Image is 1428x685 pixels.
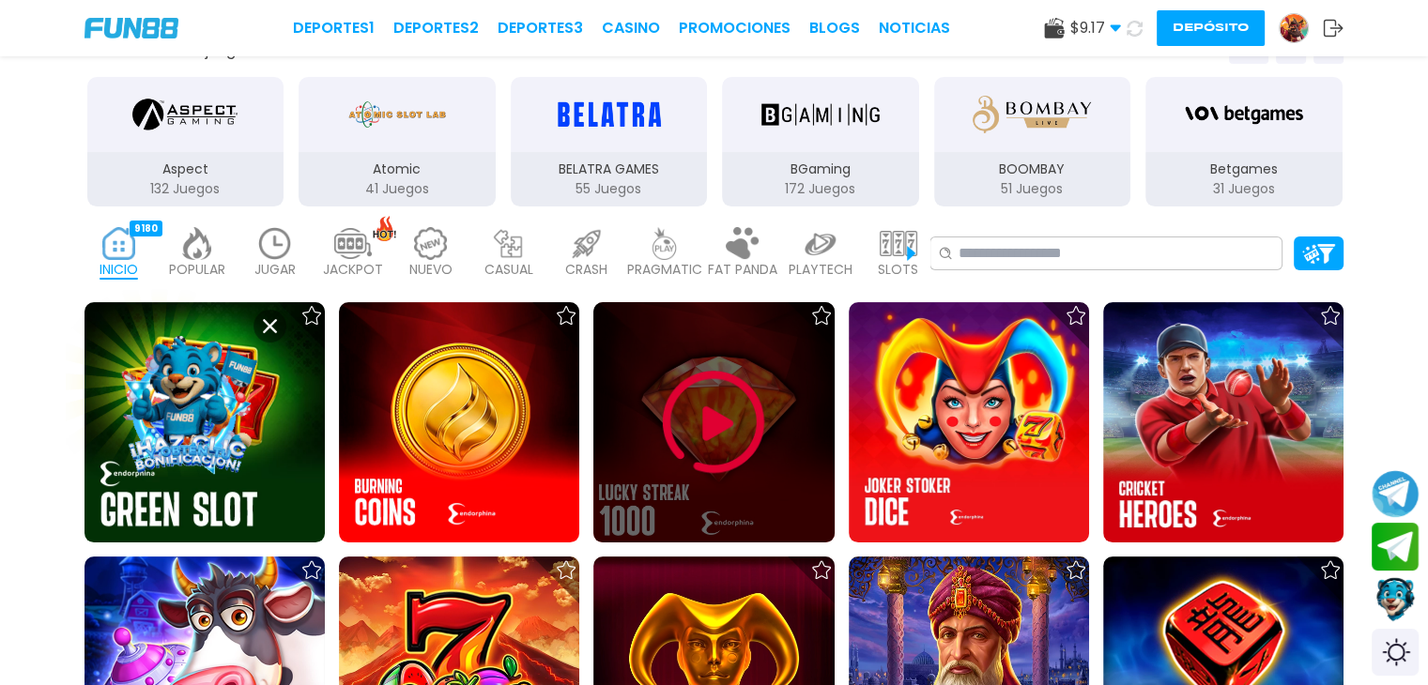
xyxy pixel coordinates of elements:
p: JACKPOT [323,260,383,280]
p: INICIO [100,260,138,280]
img: jackpot_light.webp [334,227,372,260]
img: Green Slot [84,302,325,542]
img: BELATRA GAMES [549,88,668,141]
button: BOOMBAY [927,75,1139,208]
p: PLAYTECH [789,260,852,280]
a: Deportes3 [498,17,583,39]
p: Atomic [299,160,496,179]
p: 55 Juegos [511,179,708,199]
img: Atomic [345,88,450,141]
a: CASINO [602,17,660,39]
p: Betgames [1145,160,1343,179]
img: Joker Stoker Dice [849,302,1089,542]
div: 9180 [130,221,162,236]
img: playtech_light.webp [802,227,839,260]
img: home_active.webp [100,227,138,260]
p: CASUAL [484,260,533,280]
p: POPULAR [169,260,225,280]
p: BOOMBAY [934,160,1131,179]
button: Betgames [1138,75,1350,208]
button: Atomic [291,75,503,208]
p: 172 Juegos [722,179,919,199]
p: FAT PANDA [708,260,777,280]
p: SLOTS [878,260,918,280]
p: 132 Juegos [87,179,284,199]
img: Burning Coins [339,302,579,542]
p: 51 Juegos [934,179,1131,199]
button: BGaming [714,75,927,208]
img: BGaming [761,88,880,141]
p: CRASH [565,260,607,280]
a: Deportes2 [393,17,479,39]
button: BELATRA GAMES [503,75,715,208]
img: Betgames [1185,88,1303,141]
p: BELATRA GAMES [511,160,708,179]
p: BGaming [722,160,919,179]
button: Proveedores de juego [84,40,245,60]
img: Avatar [1280,14,1308,42]
a: Avatar [1279,13,1323,43]
button: Join telegram [1372,523,1419,571]
p: 31 Juegos [1145,179,1343,199]
p: Aspect [87,160,284,179]
img: Platform Filter [1302,244,1335,264]
img: BOOMBAY [973,88,1091,141]
button: Join telegram channel [1372,469,1419,518]
button: Aspect [80,75,292,208]
img: fat_panda_light.webp [724,227,761,260]
img: Company Logo [84,18,178,38]
button: Depósito [1157,10,1265,46]
img: Aspect [132,88,238,141]
a: NOTICIAS [879,17,950,39]
button: Contact customer service [1372,575,1419,624]
p: PRAGMATIC [627,260,702,280]
img: Play Game [657,366,770,479]
p: NUEVO [409,260,453,280]
img: pragmatic_light.webp [646,227,683,260]
img: Cricket Heroes [1103,302,1344,542]
p: JUGAR [254,260,296,280]
a: Promociones [679,17,791,39]
img: Image Link [103,319,272,488]
p: 41 Juegos [299,179,496,199]
a: BLOGS [809,17,860,39]
img: slots_light.webp [880,227,917,260]
img: casual_light.webp [490,227,528,260]
div: Switch theme [1372,629,1419,676]
span: $ 9.17 [1070,17,1121,39]
a: Deportes1 [293,17,375,39]
img: crash_light.webp [568,227,606,260]
img: new_light.webp [412,227,450,260]
img: hot [373,216,396,241]
img: recent_light.webp [256,227,294,260]
img: popular_light.webp [178,227,216,260]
